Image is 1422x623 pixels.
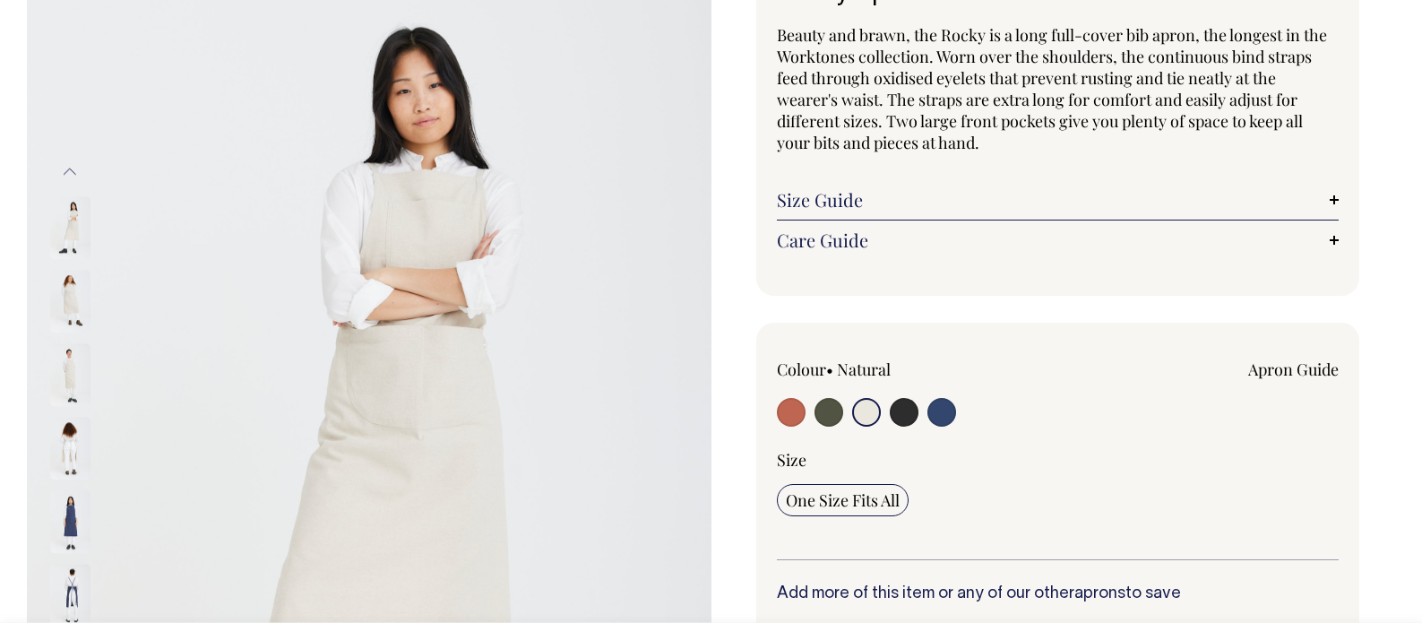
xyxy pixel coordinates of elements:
[777,189,1340,211] a: Size Guide
[50,197,90,260] img: natural
[777,24,1327,153] span: Beauty and brawn, the Rocky is a long full-cover bib apron, the longest in the Worktones collecti...
[50,418,90,480] img: natural
[50,271,90,333] img: natural
[777,359,1002,380] div: Colour
[777,585,1340,603] h6: Add more of this item or any of our other to save
[837,359,891,380] label: Natural
[1074,586,1125,601] a: aprons
[777,229,1340,251] a: Care Guide
[777,449,1340,471] div: Size
[50,491,90,554] img: indigo
[826,359,833,380] span: •
[786,489,900,511] span: One Size Fits All
[50,344,90,407] img: natural
[56,151,83,192] button: Previous
[1248,359,1339,380] a: Apron Guide
[777,484,909,516] input: One Size Fits All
